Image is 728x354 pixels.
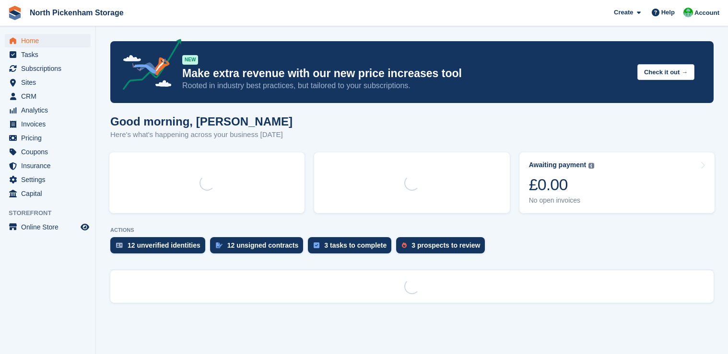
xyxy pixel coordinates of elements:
a: menu [5,187,91,200]
span: Home [21,34,79,47]
a: Awaiting payment £0.00 No open invoices [519,152,715,213]
img: contract_signature_icon-13c848040528278c33f63329250d36e43548de30e8caae1d1a13099fd9432cc5.svg [216,242,223,248]
span: Capital [21,187,79,200]
p: Here's what's happening across your business [DATE] [110,129,293,140]
div: 3 tasks to complete [324,241,387,249]
a: menu [5,145,91,159]
a: menu [5,34,91,47]
img: Chris Gulliver [683,8,693,17]
img: verify_identity-adf6edd0f0f0b5bbfe63781bf79b02c33cf7c696d77639b501bdc392416b5a36.svg [116,242,123,248]
span: Analytics [21,103,79,117]
span: Help [661,8,675,17]
div: 3 prospects to review [411,241,480,249]
span: Pricing [21,131,79,145]
a: North Pickenham Storage [26,5,128,21]
span: Create [614,8,633,17]
span: Settings [21,173,79,186]
span: Invoices [21,117,79,131]
a: menu [5,131,91,145]
a: menu [5,103,91,117]
p: ACTIONS [110,227,714,233]
h1: Good morning, [PERSON_NAME] [110,115,293,128]
img: icon-info-grey-7440780725fd019a000dd9b08b2336e03edf1995a4989e88bcd33f0948082b44.svg [588,163,594,169]
div: NEW [182,55,198,65]
div: 12 unsigned contracts [227,241,299,249]
img: prospect-51fa495bee0391a8d652442698ab0144808aea92771e9ea1ae160a38d050c398.svg [402,242,407,248]
div: £0.00 [529,175,595,194]
a: menu [5,76,91,89]
a: menu [5,159,91,172]
a: 12 unsigned contracts [210,237,308,258]
img: task-75834270c22a3079a89374b754ae025e5fb1db73e45f91037f5363f120a921f8.svg [314,242,319,248]
a: 12 unverified identities [110,237,210,258]
div: Awaiting payment [529,161,587,169]
img: price-adjustments-announcement-icon-8257ccfd72463d97f412b2fc003d46551f7dbcb40ab6d574587a9cd5c0d94... [115,39,182,93]
span: Coupons [21,145,79,159]
span: Sites [21,76,79,89]
a: Preview store [79,221,91,233]
span: Tasks [21,48,79,61]
img: stora-icon-8386f47178a22dfd0bd8f6a31ec36ba5ce8667c1dd55bd0f319d3a0aa187defe.svg [8,6,22,20]
span: Online Store [21,220,79,234]
a: menu [5,90,91,103]
span: CRM [21,90,79,103]
span: Account [694,8,719,18]
p: Rooted in industry best practices, but tailored to your subscriptions. [182,80,630,91]
a: menu [5,48,91,61]
a: 3 prospects to review [396,237,490,258]
span: Storefront [9,208,95,218]
div: No open invoices [529,196,595,205]
button: Check it out → [637,64,694,80]
span: Subscriptions [21,62,79,75]
a: menu [5,220,91,234]
a: 3 tasks to complete [308,237,396,258]
a: menu [5,173,91,186]
a: menu [5,62,91,75]
a: menu [5,117,91,131]
span: Insurance [21,159,79,172]
div: 12 unverified identities [128,241,200,249]
p: Make extra revenue with our new price increases tool [182,67,630,80]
